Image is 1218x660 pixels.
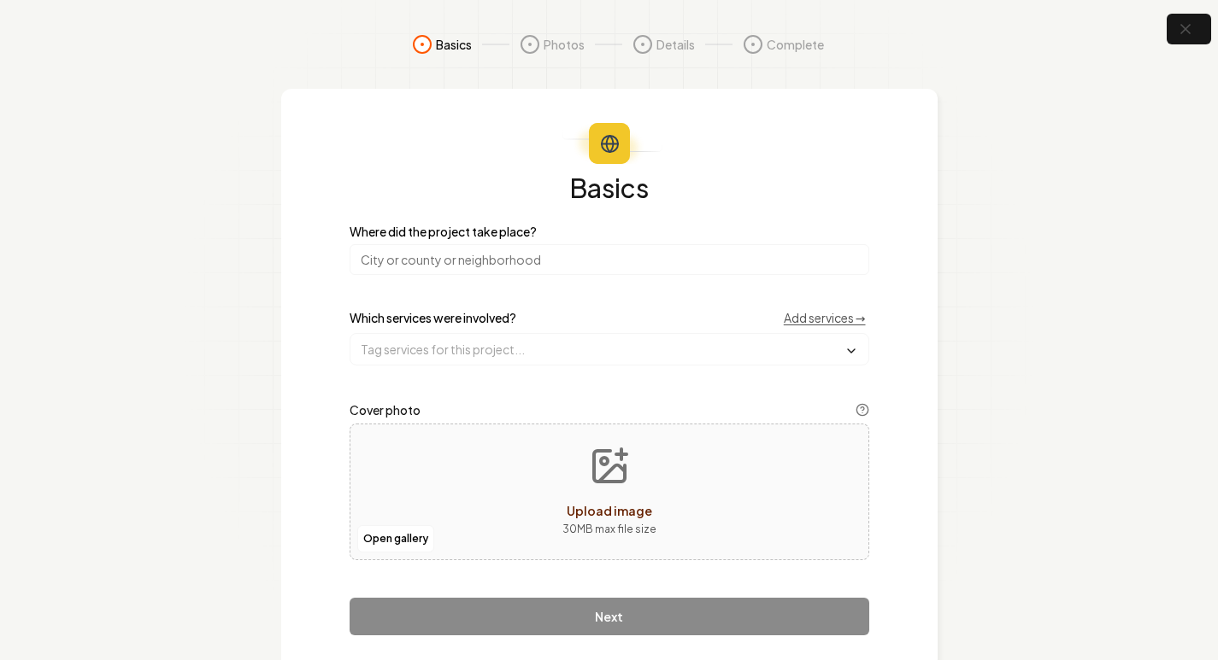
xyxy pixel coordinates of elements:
[656,36,695,53] span: Details
[350,400,869,420] label: Cover photo
[350,334,868,365] input: Tag services for this project...
[357,525,434,552] button: Open gallery
[544,36,585,53] span: Photos
[350,174,869,202] h1: Basics
[350,312,516,324] label: Which services were involved?
[436,36,472,53] span: Basics
[549,432,670,552] button: Upload image
[350,244,869,275] input: City or county or neighborhood
[767,36,824,53] span: Complete
[567,503,652,518] span: Upload image
[784,309,866,326] a: Add services →
[350,225,869,237] label: Where did the project take place?
[562,521,656,538] p: 30 MB max file size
